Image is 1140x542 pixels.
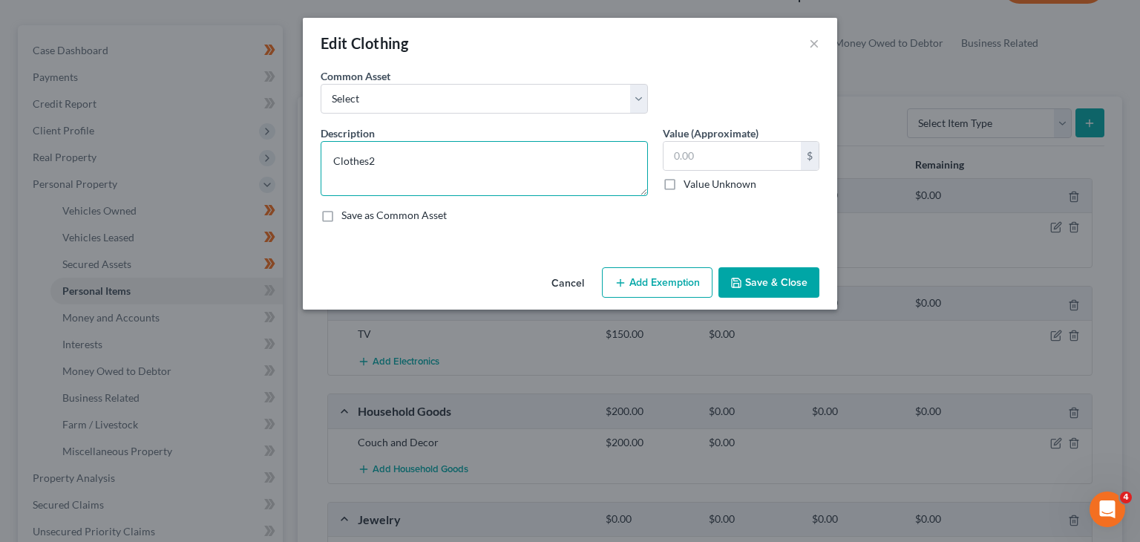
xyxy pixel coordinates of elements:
[809,34,819,52] button: ×
[801,142,819,170] div: $
[1120,492,1132,503] span: 4
[718,267,819,298] button: Save & Close
[321,68,390,84] label: Common Asset
[664,142,801,170] input: 0.00
[321,33,408,53] div: Edit Clothing
[321,127,375,140] span: Description
[684,177,756,192] label: Value Unknown
[663,125,759,141] label: Value (Approximate)
[341,208,447,223] label: Save as Common Asset
[602,267,712,298] button: Add Exemption
[540,269,596,298] button: Cancel
[1090,492,1125,527] iframe: Intercom live chat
